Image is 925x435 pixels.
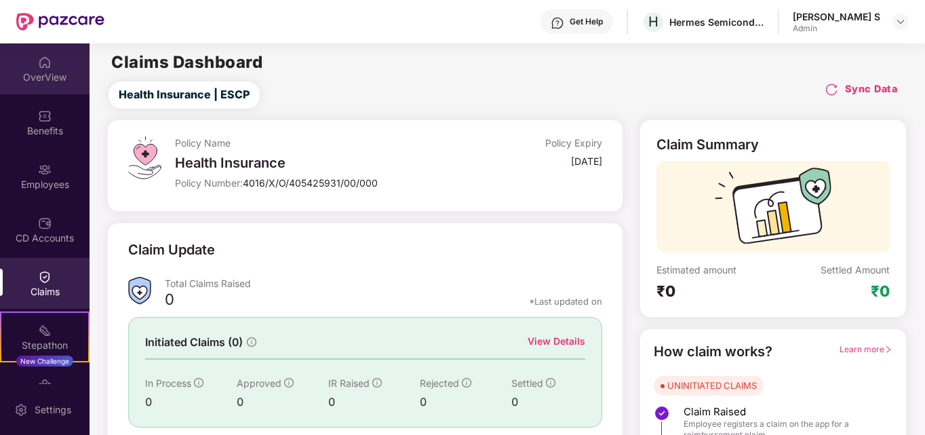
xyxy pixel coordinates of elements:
img: svg+xml;base64,PHN2ZyBpZD0iUmVsb2FkLTMyeDMyIiB4bWxucz0iaHR0cDovL3d3dy53My5vcmcvMjAwMC9zdmciIHdpZH... [825,83,838,96]
div: Settled Amount [821,263,890,276]
span: Approved [237,377,281,389]
span: info-circle [462,378,471,387]
div: Policy Name [175,136,459,149]
img: svg+xml;base64,PHN2ZyBpZD0iQ0RfQWNjb3VudHMiIGRhdGEtbmFtZT0iQ0QgQWNjb3VudHMiIHhtbG5zPSJodHRwOi8vd3... [38,216,52,230]
span: info-circle [194,378,203,387]
div: Admin [793,23,880,34]
span: info-circle [284,378,294,387]
span: In Process [145,377,191,389]
img: svg+xml;base64,PHN2ZyBpZD0iRW5kb3JzZW1lbnRzIiB4bWxucz0iaHR0cDovL3d3dy53My5vcmcvMjAwMC9zdmciIHdpZH... [38,377,52,391]
img: svg+xml;base64,PHN2ZyBpZD0iU2V0dGluZy0yMHgyMCIgeG1sbnM9Imh0dHA6Ly93d3cudzMub3JnLzIwMDAvc3ZnIiB3aW... [14,403,28,417]
span: info-circle [247,337,256,347]
span: info-circle [546,378,555,387]
span: H [648,14,658,30]
img: svg+xml;base64,PHN2ZyBpZD0iRW1wbG95ZWVzIiB4bWxucz0iaHR0cDovL3d3dy53My5vcmcvMjAwMC9zdmciIHdpZHRoPS... [38,163,52,176]
span: Settled [511,377,543,389]
div: How claim works? [654,341,772,362]
h4: Sync Data [845,82,898,96]
span: info-circle [372,378,382,387]
div: Total Claims Raised [165,277,602,290]
div: View Details [528,334,585,349]
div: 0 [511,394,585,411]
img: svg+xml;base64,PHN2ZyBpZD0iSG9tZSIgeG1sbnM9Imh0dHA6Ly93d3cudzMub3JnLzIwMDAvc3ZnIiB3aWR0aD0iMjAiIG... [38,56,52,69]
button: Health Insurance | ESCP [109,81,260,109]
img: svg+xml;base64,PHN2ZyB4bWxucz0iaHR0cDovL3d3dy53My5vcmcvMjAwMC9zdmciIHdpZHRoPSIyMSIgaGVpZ2h0PSIyMC... [38,324,52,337]
h2: Claims Dashboard [111,54,262,71]
div: ₹0 [656,282,773,301]
img: ClaimsSummaryIcon [128,277,151,305]
div: 0 [165,290,174,313]
div: Policy Number: [175,176,459,189]
span: right [884,345,892,354]
img: svg+xml;base64,PHN2ZyBpZD0iU3RlcC1Eb25lLTMyeDMyIiB4bWxucz0iaHR0cDovL3d3dy53My5vcmcvMjAwMC9zdmciIH... [654,405,670,421]
span: Health Insurance | ESCP [119,86,250,103]
div: Stepathon [1,339,88,352]
div: Policy Expiry [545,136,602,149]
img: svg+xml;base64,PHN2ZyBpZD0iQmVuZWZpdHMiIHhtbG5zPSJodHRwOi8vd3d3LnczLm9yZy8yMDAwL3N2ZyIgd2lkdGg9Ij... [38,109,52,123]
img: svg+xml;base64,PHN2ZyBpZD0iSGVscC0zMngzMiIgeG1sbnM9Imh0dHA6Ly93d3cudzMub3JnLzIwMDAvc3ZnIiB3aWR0aD... [551,16,564,30]
div: 0 [237,394,328,411]
div: UNINITIATED CLAIMS [667,379,757,392]
div: [DATE] [571,155,602,168]
img: svg+xml;base64,PHN2ZyBpZD0iRHJvcGRvd24tMzJ4MzIiIHhtbG5zPSJodHRwOi8vd3d3LnczLm9yZy8yMDAwL3N2ZyIgd2... [895,16,906,27]
div: Claim Update [128,240,215,261]
div: [PERSON_NAME] S [793,10,880,23]
div: Health Insurance [175,155,459,171]
span: Learn more [840,344,892,354]
div: Hermes Semiconductors [669,16,764,29]
img: svg+xml;base64,PHN2ZyBpZD0iQ2xhaW0iIHhtbG5zPSJodHRwOi8vd3d3LnczLm9yZy8yMDAwL3N2ZyIgd2lkdGg9IjIwIi... [38,270,52,284]
div: 0 [145,394,237,411]
div: 0 [420,394,511,411]
span: Initiated Claims (0) [145,334,243,351]
img: svg+xml;base64,PHN2ZyB3aWR0aD0iMTcyIiBoZWlnaHQ9IjExMyIgdmlld0JveD0iMCAwIDE3MiAxMTMiIGZpbGw9Im5vbm... [715,168,831,252]
div: *Last updated on [529,295,602,307]
div: New Challenge [16,356,73,366]
div: Claim Summary [656,136,759,153]
img: New Pazcare Logo [16,13,104,31]
span: Claim Raised [684,405,879,419]
div: 0 [328,394,420,411]
span: IR Raised [328,377,370,389]
span: 4016/X/O/405425931/00/000 [243,177,378,189]
img: svg+xml;base64,PHN2ZyB4bWxucz0iaHR0cDovL3d3dy53My5vcmcvMjAwMC9zdmciIHdpZHRoPSI0OS4zMiIgaGVpZ2h0PS... [128,136,161,179]
div: Settings [31,403,75,417]
div: ₹0 [871,282,890,301]
div: Estimated amount [656,263,773,276]
span: Rejected [420,377,459,389]
div: Get Help [570,16,603,27]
